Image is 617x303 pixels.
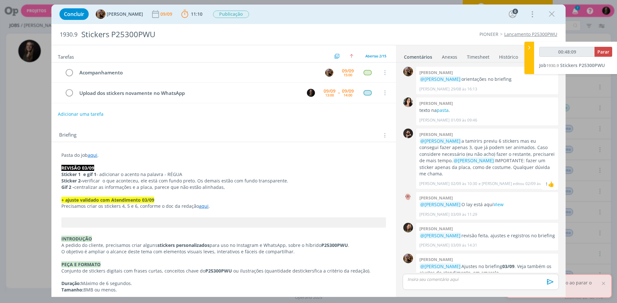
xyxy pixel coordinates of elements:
img: N [307,89,315,97]
p: O objetivo é ampliar o alcance deste tema com elementos visuais leves, interativos e fáceis de co... [61,248,386,255]
p: Pasta do job . [61,152,386,158]
p: A pedido do cliente, precisamos criar alguns para uso no Instagram e WhatsApp, sobre o híbrido . [61,242,386,248]
div: dialog [51,4,566,297]
p: O lay está aqui [419,201,555,208]
span: Tarefas [58,52,74,60]
img: arrow-up.svg [350,54,353,58]
span: @[PERSON_NAME] [454,157,494,164]
div: Upload dos stickers novamente no WhatsApp [76,89,301,97]
div: 15:00 [344,73,352,77]
strong: Sticker 2- [61,178,82,184]
img: A [403,254,413,263]
span: 01/09 às 09:46 [451,117,477,123]
span: stickers [298,268,314,274]
strong: Gif 2 - [61,184,74,190]
button: A [324,68,334,77]
b: [PERSON_NAME] [419,257,453,262]
p: revisão feita, ajustes e registros no briefing [419,232,555,239]
span: 11:10 [191,11,202,17]
button: A[PERSON_NAME] [96,9,143,19]
b: [PERSON_NAME] [419,131,453,137]
button: Concluir [59,8,89,20]
div: 09/09 [342,69,354,73]
b: [PERSON_NAME] [419,195,453,201]
span: verificar o que aconteceu, ele está com fundo preto. Os demais estão com fundo transparente. [82,178,288,184]
a: Timesheet [467,51,490,60]
a: Histórico [499,51,518,60]
span: Stickers P25300PWU [560,62,605,68]
p: 8MB ou menos. [61,287,386,293]
button: Publicação [213,10,249,18]
b: [PERSON_NAME] [419,70,453,75]
div: Stickers P25300PWU [79,27,347,42]
a: Job1930.9Stickers P25300PWU [539,62,605,68]
span: @[PERSON_NAME] [420,232,461,239]
p: [PERSON_NAME] [419,181,450,187]
div: 09/09 [160,12,174,16]
a: aqui [88,152,97,158]
button: 11:10 [180,9,204,19]
button: Parar [595,47,612,57]
div: 09/09 [324,89,335,93]
span: 02/09 às 10:34 [525,181,552,187]
strong: Duração: [61,280,81,286]
div: Amanda Rodrigues [548,180,554,188]
img: J [403,223,413,232]
span: 1930.9 [60,31,77,38]
strong: stickers personalizados [157,242,210,248]
span: @[PERSON_NAME] [420,138,461,144]
a: Comentários [404,51,433,60]
strong: REVISÃO 03/09 [61,165,94,171]
span: Publicação [213,11,249,18]
b: [PERSON_NAME] [419,100,453,106]
strong: P25300PWU [321,242,348,248]
b: [PERSON_NAME] [419,226,453,231]
a: pasta [437,107,449,113]
a: PIONEER [479,31,498,37]
p: a tamirirs previu 6 stickers mas eu consegui fazer apenas 3, que já podem ser animados. Caso cons... [419,138,555,177]
div: 6 [513,9,518,14]
strong: PEÇA E FORMATO [61,261,101,267]
span: -- [338,90,340,95]
p: Máximo de 6 segundos. [61,280,386,287]
span: 03/09 às 14:31 [451,242,477,248]
span: 1930.9 [546,63,559,68]
a: View [494,201,504,207]
p: Ajustes no briefing . Veja também os ajustes do atendimento, em amarelo [419,263,555,276]
span: Parar [597,49,609,55]
button: N [306,88,316,97]
p: orientações no briefing [419,76,555,82]
a: aqui [199,203,209,209]
p: [PERSON_NAME] [419,212,450,217]
strong: INTRODUÇÃO [61,236,92,242]
div: Acompanhamento [76,69,319,77]
p: Precisamos criar os stickers 4, 5 e 6, conforme o doc da redação . [61,203,386,209]
strong: + ajuste validado com Atendimento 03/09 [61,197,154,203]
span: [PERSON_NAME] [107,12,143,16]
span: @[PERSON_NAME] [420,201,461,207]
span: 03/09 às 11:29 [451,212,477,217]
span: @[PERSON_NAME] [420,263,461,269]
div: Anexos [442,54,457,60]
div: 14:00 [344,93,352,97]
span: Briefing [59,131,76,139]
span: e [PERSON_NAME] editou [478,181,524,187]
div: 09/09 [342,89,354,93]
span: @[PERSON_NAME] [420,76,461,82]
span: 29/08 às 16:13 [451,86,477,92]
img: A [96,9,105,19]
p: - adicionar o acento na palavra - RÉGUA [61,171,386,178]
span: 02/09 às 10:30 [451,181,477,187]
strong: 03/09 [502,263,514,269]
p: [PERSON_NAME] [419,117,450,123]
p: [PERSON_NAME] [419,86,450,92]
img: T [403,97,413,107]
p: [PERSON_NAME] [419,242,450,248]
span: Abertas 2/15 [365,54,386,58]
p: texto na . [419,107,555,114]
button: 6 [507,9,518,19]
span: Concluir [64,12,84,17]
strong: P25300PWU [205,268,232,274]
strong: Tamanho: [61,287,84,293]
strong: Sticker 1 e gif 1 [61,171,96,177]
